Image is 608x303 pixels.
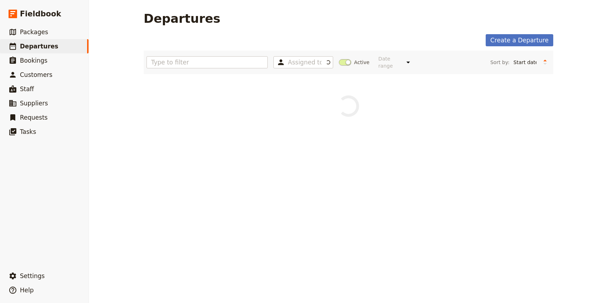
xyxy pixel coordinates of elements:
span: Fieldbook [20,9,61,19]
input: Type to filter [146,56,268,68]
span: Departures [20,43,58,50]
span: Help [20,287,34,294]
h1: Departures [144,11,220,26]
button: Change sort direction [540,57,550,68]
span: Staff [20,85,34,93]
span: Bookings [20,57,47,64]
span: Settings [20,272,45,280]
span: Active [354,59,369,66]
span: Suppliers [20,100,48,107]
input: Assigned to [288,58,321,67]
span: Customers [20,71,52,78]
select: Sort by: [510,57,540,68]
a: Create a Departure [486,34,553,46]
span: Sort by: [490,59,510,66]
span: Tasks [20,128,36,135]
span: Packages [20,28,48,36]
span: Requests [20,114,48,121]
